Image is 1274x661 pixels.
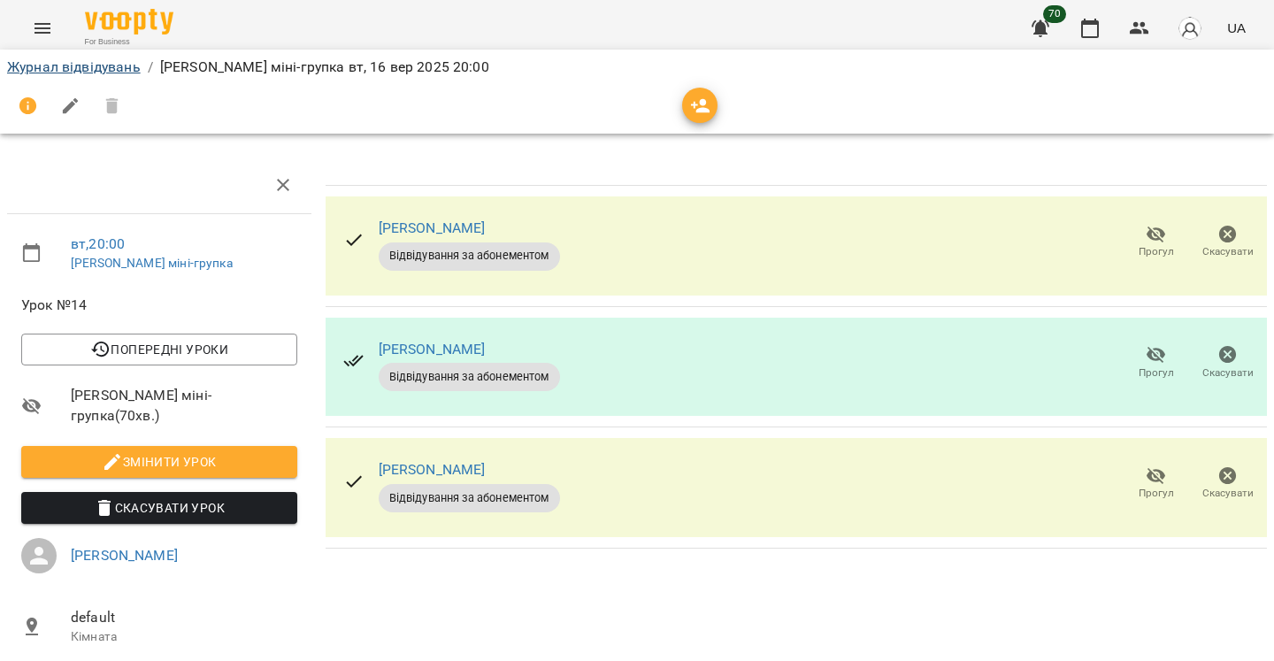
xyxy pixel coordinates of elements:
button: Скасувати [1192,338,1263,388]
span: Прогул [1139,365,1174,380]
button: Прогул [1120,218,1192,267]
a: [PERSON_NAME] [379,219,486,236]
span: For Business [85,36,173,48]
a: Журнал відвідувань [7,58,141,75]
li: / [148,57,153,78]
button: Попередні уроки [21,334,297,365]
span: [PERSON_NAME] міні-групка ( 70 хв. ) [71,385,297,427]
p: Кімната [71,628,297,646]
button: Menu [21,7,64,50]
button: Прогул [1120,459,1192,509]
a: вт , 20:00 [71,235,125,252]
span: Скасувати [1202,365,1254,380]
span: Урок №14 [21,295,297,316]
button: Скасувати Урок [21,492,297,524]
a: [PERSON_NAME] [379,341,486,357]
nav: breadcrumb [7,57,1267,78]
span: UA [1227,19,1246,37]
img: Voopty Logo [85,9,173,35]
p: [PERSON_NAME] міні-групка вт, 16 вер 2025 20:00 [160,57,489,78]
button: UA [1220,12,1253,44]
span: Прогул [1139,244,1174,259]
span: Скасувати [1202,244,1254,259]
span: Скасувати [1202,486,1254,501]
span: Попередні уроки [35,339,283,360]
a: [PERSON_NAME] [71,547,178,564]
span: default [71,607,297,628]
img: avatar_s.png [1178,16,1202,41]
a: [PERSON_NAME] [379,461,486,478]
button: Прогул [1120,338,1192,388]
span: Відвідування за абонементом [379,248,560,264]
button: Скасувати [1192,218,1263,267]
button: Скасувати [1192,459,1263,509]
span: Змінити урок [35,451,283,473]
span: Відвідування за абонементом [379,490,560,506]
span: Скасувати Урок [35,497,283,519]
span: Відвідування за абонементом [379,369,560,385]
span: 70 [1043,5,1066,23]
a: [PERSON_NAME] міні-групка [71,256,233,270]
span: Прогул [1139,486,1174,501]
button: Змінити урок [21,446,297,478]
